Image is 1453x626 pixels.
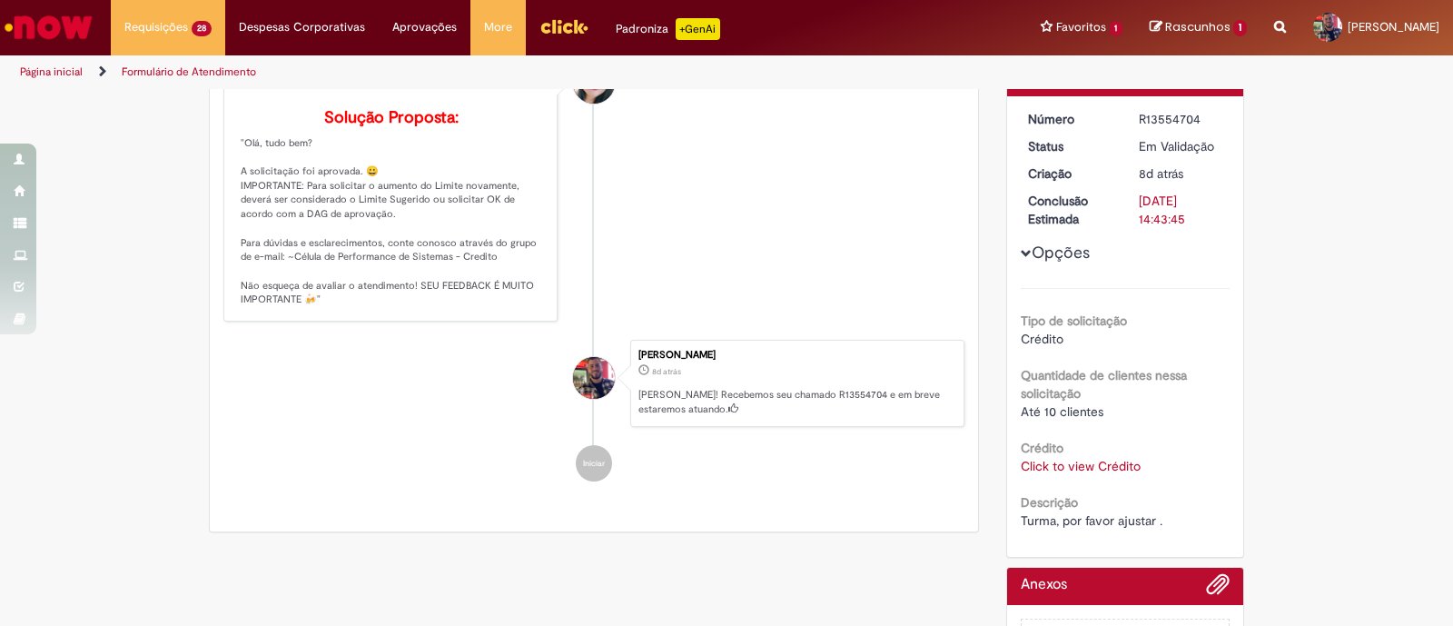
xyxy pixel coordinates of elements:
[676,18,720,40] p: +GenAi
[124,18,188,36] span: Requisições
[1348,19,1439,35] span: [PERSON_NAME]
[2,9,95,45] img: ServiceNow
[1165,18,1231,35] span: Rascunhos
[1139,110,1223,128] div: R13554704
[539,13,588,40] img: click_logo_yellow_360x200.png
[239,18,365,36] span: Despesas Corporativas
[1021,403,1103,420] span: Até 10 clientes
[1014,137,1126,155] dt: Status
[573,357,615,399] div: Rafael Farias Ribeiro De Oliveira
[1021,367,1187,402] b: Quantidade de clientes nessa solicitação
[1206,572,1230,605] button: Adicionar anexos
[1021,313,1127,329] b: Tipo de solicitação
[652,366,681,377] span: 8d atrás
[1139,165,1183,182] span: 8d atrás
[1139,165,1183,182] time: 22/09/2025 11:43:41
[20,65,83,79] a: Página inicial
[638,388,954,416] p: [PERSON_NAME]! Recebemos seu chamado R13554704 e em breve estaremos atuando.
[1021,494,1078,511] b: Descrição
[1150,19,1247,36] a: Rascunhos
[1056,18,1106,36] span: Favoritos
[652,366,681,377] time: 22/09/2025 11:43:41
[638,350,954,361] div: [PERSON_NAME]
[241,109,543,307] p: "Olá, tudo bem? A solicitação foi aprovada. 😀 IMPORTANTE: Para solicitar o aumento do Limite nova...
[484,18,512,36] span: More
[223,26,964,500] ul: Histórico de tíquete
[1021,440,1063,456] b: Crédito
[1014,192,1126,228] dt: Conclusão Estimada
[192,21,212,36] span: 28
[392,18,457,36] span: Aprovações
[1014,110,1126,128] dt: Número
[1233,20,1247,36] span: 1
[1110,21,1123,36] span: 1
[324,107,459,128] b: Solução Proposta:
[1014,164,1126,183] dt: Criação
[122,65,256,79] a: Formulário de Atendimento
[1021,512,1162,529] span: Turma, por favor ajustar .
[1021,577,1067,593] h2: Anexos
[1139,164,1223,183] div: 22/09/2025 11:43:41
[1021,331,1063,347] span: Crédito
[1139,137,1223,155] div: Em Validação
[616,18,720,40] div: Padroniza
[1021,458,1141,474] a: Click to view Crédito
[14,55,955,89] ul: Trilhas de página
[223,340,964,427] li: Rafael Farias Ribeiro De Oliveira
[1139,192,1223,228] div: [DATE] 14:43:45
